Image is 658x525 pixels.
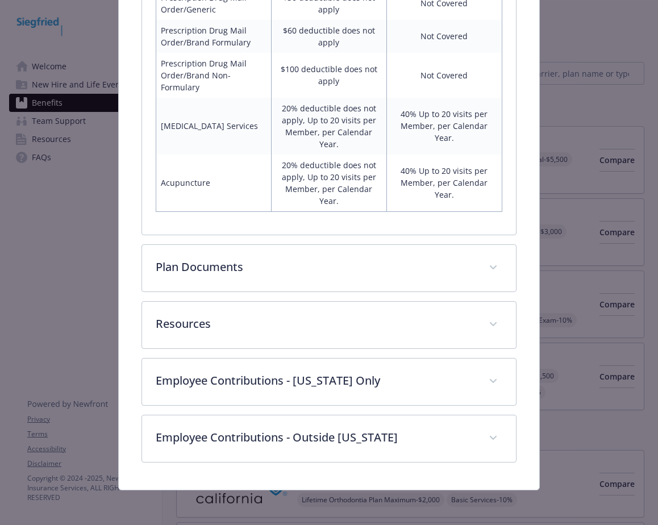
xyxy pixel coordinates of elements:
[142,245,515,291] div: Plan Documents
[272,20,387,53] td: $60 deductible does not apply
[386,98,502,155] td: 40% Up to 20 visits per Member, per Calendar Year.
[386,53,502,98] td: Not Covered
[156,155,272,212] td: Acupuncture
[272,53,387,98] td: $100 deductible does not apply
[142,302,515,348] div: Resources
[156,98,272,155] td: [MEDICAL_DATA] Services
[272,98,387,155] td: 20% deductible does not apply, Up to 20 visits per Member, per Calendar Year.
[156,20,272,53] td: Prescription Drug Mail Order/Brand Formulary
[386,20,502,53] td: Not Covered
[156,429,474,446] p: Employee Contributions - Outside [US_STATE]
[386,155,502,212] td: 40% Up to 20 visits per Member, per Calendar Year.
[156,259,474,276] p: Plan Documents
[142,359,515,405] div: Employee Contributions - [US_STATE] Only
[156,372,474,389] p: Employee Contributions - [US_STATE] Only
[156,53,272,98] td: Prescription Drug Mail Order/Brand Non-Formulary
[156,315,474,332] p: Resources
[272,155,387,212] td: 20% deductible does not apply, Up to 20 visits per Member, per Calendar Year.
[142,415,515,462] div: Employee Contributions - Outside [US_STATE]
